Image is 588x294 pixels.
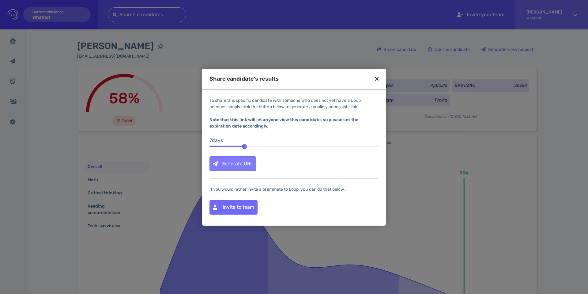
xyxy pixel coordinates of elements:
[209,137,379,144] div: 7 day s
[209,156,256,171] button: Generate URL
[209,76,279,82] div: Share candidate's results
[209,186,379,193] div: If you would rather invite a teammate to Loop, you can do that below.
[209,97,379,129] div: To share this specific candidate with someone who does not yet have a Loop account, simply click ...
[209,200,258,215] button: Invite to team
[209,117,358,129] b: Note that this link will let anyone view this candidate, so please set the expiration date accord...
[210,157,256,171] div: Generate URL
[210,200,257,214] div: Invite to team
